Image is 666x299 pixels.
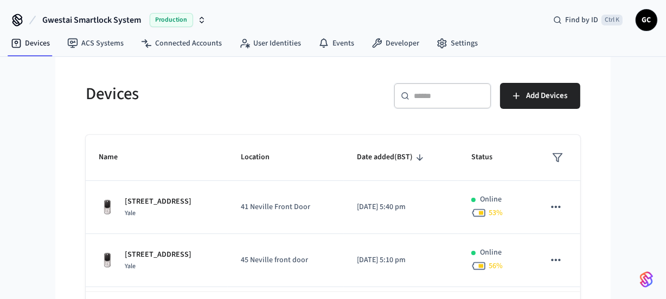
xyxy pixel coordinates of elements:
a: Settings [428,34,486,53]
span: Location [241,149,284,166]
a: Devices [2,34,59,53]
span: 56 % [489,261,503,271]
span: Status [471,149,507,166]
span: Yale [125,209,136,218]
p: [STREET_ADDRESS] [125,249,191,261]
span: Add Devices [526,89,567,103]
a: User Identities [230,34,310,53]
a: Developer [363,34,428,53]
img: SeamLogoGradient.69752ec5.svg [640,271,653,288]
p: Online [480,247,502,258]
span: Ctrl K [601,15,623,25]
span: Name [99,149,132,166]
span: Production [150,13,193,27]
button: Add Devices [500,83,580,109]
a: Connected Accounts [132,34,230,53]
span: Yale [125,262,136,271]
a: Events [310,34,363,53]
span: GC [637,10,656,30]
span: Date added(BST) [357,149,427,166]
p: [DATE] 5:10 pm [357,255,445,266]
a: ACS Systems [59,34,132,53]
span: 53 % [489,207,503,218]
div: Find by IDCtrl K [545,10,631,30]
p: 45 Neville front door [241,255,331,266]
img: Yale Assure Touchscreen Wifi Smart Lock, Satin Nickel, Front [99,199,116,216]
p: [DATE] 5:40 pm [357,201,445,213]
p: [STREET_ADDRESS] [125,196,191,207]
span: Gwestai Smartlock System [42,14,141,27]
img: Yale Assure Touchscreen Wifi Smart Lock, Satin Nickel, Front [99,252,116,269]
span: Find by ID [565,15,598,25]
h5: Devices [86,83,326,105]
p: Online [480,194,502,205]
p: 41 Neville Front Door [241,201,331,213]
button: GC [636,9,657,31]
